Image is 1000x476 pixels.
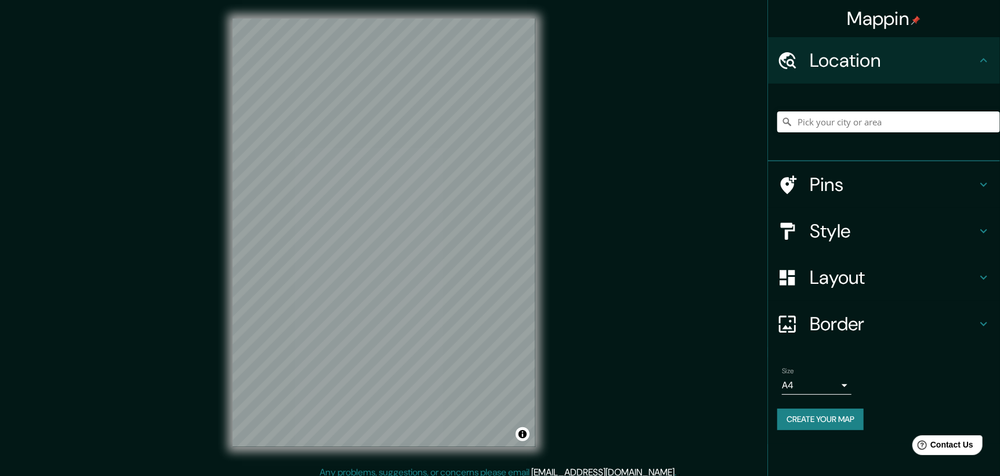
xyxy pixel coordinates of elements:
h4: Layout [810,266,977,289]
div: Border [768,301,1000,347]
div: Pins [768,161,1000,208]
h4: Mappin [847,7,921,30]
div: A4 [782,376,852,395]
iframe: Help widget launcher [897,431,987,463]
button: Toggle attribution [516,427,530,441]
input: Pick your city or area [777,111,1000,132]
img: pin-icon.png [911,16,921,25]
canvas: Map [233,19,535,447]
div: Layout [768,254,1000,301]
div: Style [768,208,1000,254]
label: Size [782,366,794,376]
h4: Border [810,312,977,336]
button: Create your map [777,409,864,430]
div: Location [768,37,1000,84]
h4: Pins [810,173,977,196]
h4: Location [810,49,977,72]
h4: Style [810,219,977,243]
